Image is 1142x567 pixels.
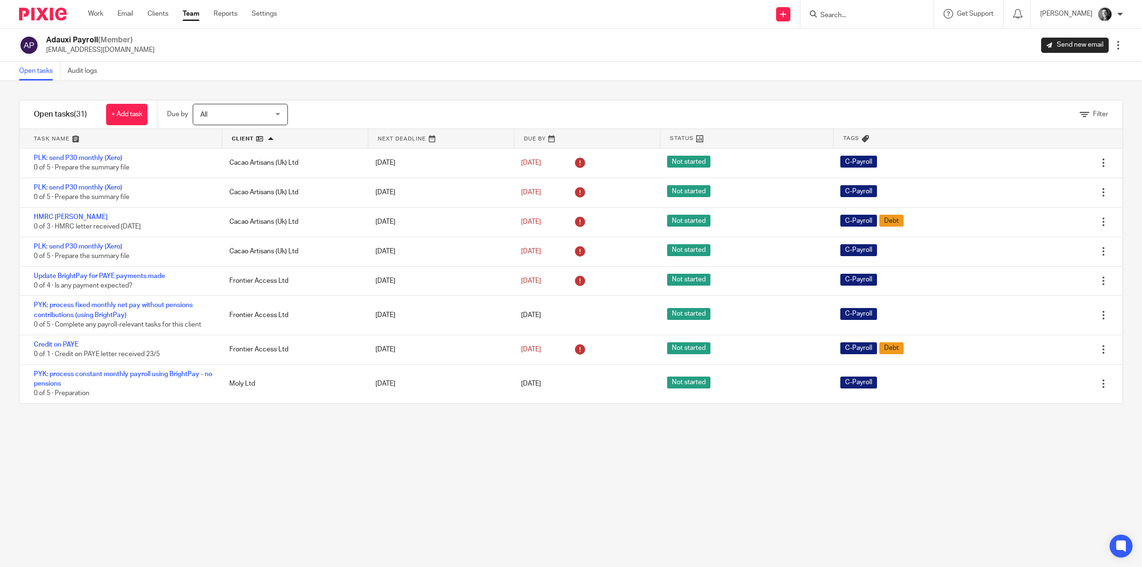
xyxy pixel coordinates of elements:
[667,156,710,168] span: Not started
[19,8,67,20] img: Pixie
[34,302,193,318] a: PYK: process fixed monthly net pay without pensions contributions (using BrightPay)
[879,215,904,227] span: Debt
[220,340,366,359] div: Frontier Access Ltd
[1040,9,1093,19] p: [PERSON_NAME]
[34,194,129,200] span: 0 of 5 · Prepare the summary file
[366,306,512,325] div: [DATE]
[819,11,905,20] input: Search
[1041,38,1109,53] a: Send new email
[667,377,710,388] span: Not started
[840,308,877,320] span: C-Payroll
[34,351,160,358] span: 0 of 1 · Credit on PAYE letter received 23/5
[148,9,168,19] a: Clients
[840,215,877,227] span: C-Payroll
[98,36,133,44] span: (Member)
[34,253,129,259] span: 0 of 5 · Prepare the summary file
[840,342,877,354] span: C-Payroll
[46,45,155,55] p: [EMAIL_ADDRESS][DOMAIN_NAME]
[521,346,541,353] span: [DATE]
[34,390,89,397] span: 0 of 5 · Preparation
[74,110,87,118] span: (31)
[667,308,710,320] span: Not started
[366,242,512,261] div: [DATE]
[521,312,541,318] span: [DATE]
[220,183,366,202] div: Cacao Artisans (Uk) Ltd
[1097,7,1112,22] img: DSC_9061-3.jpg
[366,374,512,393] div: [DATE]
[34,371,212,387] a: PYK: process constant monthly payroll using BrightPay - no pensions
[366,271,512,290] div: [DATE]
[200,111,207,118] span: All
[843,134,859,142] span: Tags
[220,212,366,231] div: Cacao Artisans (Uk) Ltd
[667,274,710,286] span: Not started
[214,9,237,19] a: Reports
[521,380,541,387] span: [DATE]
[840,156,877,168] span: C-Payroll
[220,306,366,325] div: Frontier Access Ltd
[957,10,994,17] span: Get Support
[521,159,541,166] span: [DATE]
[840,244,877,256] span: C-Payroll
[366,212,512,231] div: [DATE]
[88,9,103,19] a: Work
[252,9,277,19] a: Settings
[118,9,133,19] a: Email
[34,165,129,171] span: 0 of 5 · Prepare the summary file
[34,214,108,220] a: HMRC [PERSON_NAME]
[1093,111,1108,118] span: Filter
[667,244,710,256] span: Not started
[667,215,710,227] span: Not started
[34,282,132,289] span: 0 of 4 · Is any payment expected?
[167,109,188,119] p: Due by
[220,271,366,290] div: Frontier Access Ltd
[34,341,79,348] a: Credit on PAYE
[19,62,60,80] a: Open tasks
[19,35,39,55] img: svg%3E
[34,223,141,230] span: 0 of 3 · HMRC letter received [DATE]
[68,62,104,80] a: Audit logs
[521,278,541,284] span: [DATE]
[34,321,201,328] span: 0 of 5 · Complete any payroll-relevant tasks for this client
[521,189,541,196] span: [DATE]
[34,273,165,279] a: Update BrightPay for PAYE payments made
[840,377,877,388] span: C-Payroll
[667,185,710,197] span: Not started
[879,342,904,354] span: Debt
[220,242,366,261] div: Cacao Artisans (Uk) Ltd
[366,153,512,172] div: [DATE]
[220,153,366,172] div: Cacao Artisans (Uk) Ltd
[670,134,694,142] span: Status
[521,248,541,255] span: [DATE]
[106,104,148,125] a: + Add task
[366,183,512,202] div: [DATE]
[220,374,366,393] div: Moly Ltd
[667,342,710,354] span: Not started
[46,35,155,45] h2: Adauxi Payroll
[34,184,122,191] a: PLK: send P30 monthly (Xero)
[34,109,87,119] h1: Open tasks
[34,243,122,250] a: PLK: send P30 monthly (Xero)
[521,219,541,225] span: [DATE]
[34,155,122,161] a: PLK: send P30 monthly (Xero)
[840,274,877,286] span: C-Payroll
[183,9,199,19] a: Team
[366,340,512,359] div: [DATE]
[840,185,877,197] span: C-Payroll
